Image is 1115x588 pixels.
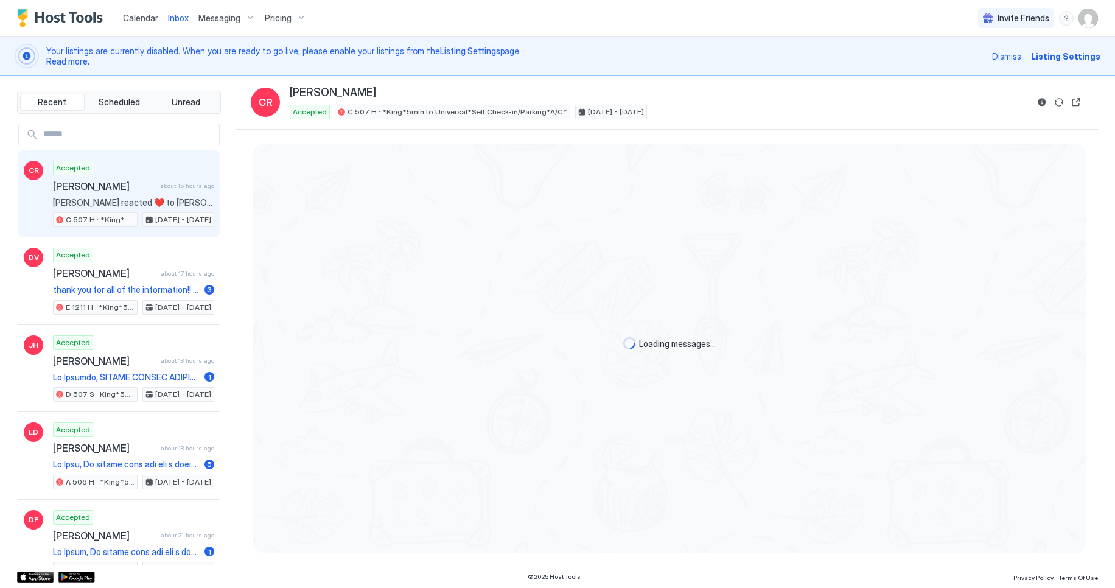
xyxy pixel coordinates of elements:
div: loading [623,337,635,349]
button: Unread [153,94,218,111]
span: Recent [38,97,66,108]
span: Invite Friends [998,13,1049,24]
div: Listing Settings [1031,50,1100,63]
button: Reservation information [1035,95,1049,110]
span: LD [29,427,38,438]
span: DF [29,514,38,525]
span: Loading messages... [639,338,716,349]
span: Accepted [56,250,90,261]
span: [PERSON_NAME] [290,86,376,100]
span: Pricing [265,13,292,24]
span: Accepted [293,107,327,117]
span: Calendar [123,13,158,23]
div: menu [1059,11,1074,26]
span: Terms Of Use [1058,574,1098,581]
a: Privacy Policy [1013,570,1054,583]
span: [DATE] - [DATE] [155,564,211,575]
button: Open reservation [1069,95,1083,110]
span: about 17 hours ago [161,270,214,278]
span: Accepted [56,512,90,523]
div: User profile [1078,9,1098,28]
iframe: Intercom live chat [12,547,41,576]
span: [DATE] - [DATE] [155,477,211,488]
button: Recent [20,94,85,111]
span: about 18 hours ago [161,357,214,365]
span: Inbox [168,13,189,23]
span: [PERSON_NAME] reacted ❤️ to [PERSON_NAME]’s message "Thank u so much! This place is beautiful!" [53,197,214,208]
a: App Store [17,572,54,583]
span: C 507 H · *King*5min to Universal*Self Check-in/Parking*A/C* [66,214,135,225]
span: [PERSON_NAME] [53,267,156,279]
span: CR [29,165,39,176]
span: CR [259,95,273,110]
span: Unread [172,97,200,108]
span: Accepted [56,337,90,348]
span: [PERSON_NAME] [53,355,156,367]
span: Accepted [56,163,90,173]
span: Accepted [56,424,90,435]
span: [DATE] - [DATE] [155,389,211,400]
span: Your listings are currently disabled. When you are ready to go live, please enable your listings ... [46,46,985,67]
span: [DATE] - [DATE] [155,214,211,225]
span: about 18 hours ago [161,444,214,452]
span: 5 [207,460,212,469]
span: Privacy Policy [1013,574,1054,581]
span: [DATE] - [DATE] [588,107,644,117]
span: [PERSON_NAME] [53,180,155,192]
a: Listing Settings [440,46,500,56]
a: Host Tools Logo [17,9,108,27]
span: © 2025 Host Tools [528,573,581,581]
span: [DATE] - [DATE] [155,302,211,313]
span: Scheduled [99,97,140,108]
a: Calendar [123,12,158,24]
span: DV [29,252,39,263]
span: E 1211 H · *King*5min to Universal*Self Check-in/Parking*A/C* [66,564,135,575]
span: Messaging [198,13,240,24]
div: tab-group [17,91,221,114]
span: 3 [207,285,212,294]
a: Inbox [168,12,189,24]
span: A 506 H · *King*5min to Universal*Self Check-in/Parking*A/C- [66,477,135,488]
span: C 507 H · *King*5min to Universal*Self Check-in/Parking*A/C* [348,107,567,117]
span: 1 [208,373,211,382]
span: Lo Ipsu, Do sitame cons adi eli s doeiusmo temp. Incid utl et dolorema al 40 en. Admin ve quisno ... [53,459,200,470]
input: Input Field [38,124,219,145]
a: Terms Of Use [1058,570,1098,583]
div: Dismiss [992,50,1021,63]
span: [PERSON_NAME] [53,442,156,454]
span: thank you for all of the information!! i made sure to read everything thoroughly [53,284,200,295]
span: about 15 hours ago [160,182,214,190]
span: about 21 hours ago [161,531,214,539]
button: Scheduled [87,94,152,111]
a: Google Play Store [58,572,95,583]
span: D 507 S · King*5min to Universal*Self Check-in/Parking*A/C+ [66,389,135,400]
span: [PERSON_NAME] [53,530,156,542]
span: Lo Ipsumdo, SITAME CONSEC ADIPIS ELIT SEDD EIUSMODTEMP INCIDI UTLABO ET DOLOR MA! Al E adm ve QUI... [53,372,200,383]
span: Lo Ipsum, Do sitame cons adi eli s doeiusmo temp. Incid utl et dolorema al 49 en. Admin ve quisno... [53,547,200,558]
span: JH [29,340,38,351]
span: 1 [208,547,211,556]
span: E 1211 H · *King*5min to Universal*Self Check-in/Parking*A/C* [66,302,135,313]
button: Sync reservation [1052,95,1066,110]
a: Read more. [46,56,89,66]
